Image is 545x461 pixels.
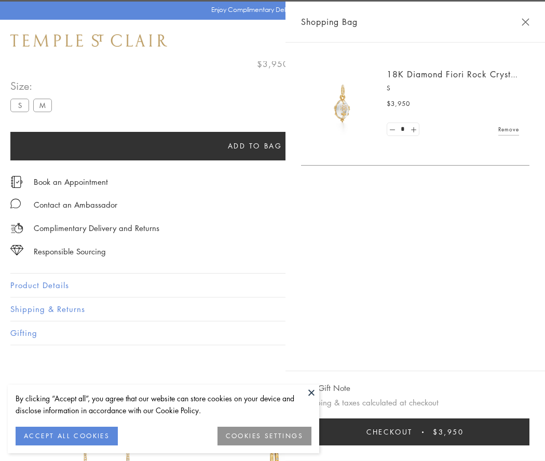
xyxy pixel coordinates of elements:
button: Product Details [10,274,535,297]
a: Set quantity to 0 [387,123,398,136]
label: S [10,99,29,112]
button: ACCEPT ALL COOKIES [16,427,118,445]
p: Shipping & taxes calculated at checkout [301,396,529,409]
label: M [33,99,52,112]
span: $3,950 [257,57,289,71]
img: icon_sourcing.svg [10,245,23,255]
button: Add to bag [10,132,499,160]
button: Close Shopping Bag [522,18,529,26]
span: Add to bag [228,140,282,152]
a: Book an Appointment [34,176,108,187]
span: Shopping Bag [301,15,358,29]
img: P51889-E11FIORI [311,73,374,135]
span: $3,950 [387,99,410,109]
div: By clicking “Accept all”, you agree that our website can store cookies on your device and disclos... [16,392,311,416]
div: Contact an Ambassador [34,198,117,211]
span: $3,950 [433,426,464,438]
img: icon_appointment.svg [10,176,23,188]
p: S [387,83,519,93]
button: Shipping & Returns [10,297,535,321]
p: Complimentary Delivery and Returns [34,222,159,235]
a: Remove [498,124,519,135]
img: MessageIcon-01_2.svg [10,198,21,209]
button: Gifting [10,321,535,345]
button: Checkout $3,950 [301,418,529,445]
img: Temple St. Clair [10,34,167,47]
button: Add Gift Note [301,382,350,395]
span: Size: [10,77,56,94]
span: Checkout [366,426,413,438]
a: Set quantity to 2 [408,123,418,136]
img: icon_delivery.svg [10,222,23,235]
button: COOKIES SETTINGS [217,427,311,445]
h3: You May Also Like [26,382,519,399]
div: Responsible Sourcing [34,245,106,258]
p: Enjoy Complimentary Delivery & Returns [211,5,329,15]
